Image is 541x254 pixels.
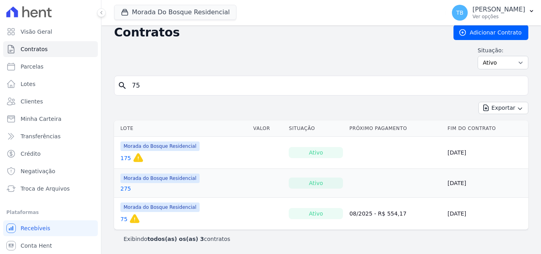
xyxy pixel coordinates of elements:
[120,202,200,212] span: Morada do Bosque Residencial
[147,236,204,242] b: todos(as) os(as) 3
[3,220,98,236] a: Recebíveis
[21,132,61,140] span: Transferências
[444,198,528,230] td: [DATE]
[289,178,343,189] div: Ativo
[127,78,525,94] input: Buscar por nome do lote
[346,120,444,137] th: Próximo Pagamento
[478,46,528,54] label: Situação:
[120,141,200,151] span: Morada do Bosque Residencial
[6,208,95,217] div: Plataformas
[120,174,200,183] span: Morada do Bosque Residencial
[3,181,98,197] a: Troca de Arquivos
[456,10,463,15] span: TB
[21,63,44,71] span: Parcelas
[3,76,98,92] a: Lotes
[114,120,250,137] th: Lote
[3,128,98,144] a: Transferências
[289,208,343,219] div: Ativo
[3,24,98,40] a: Visão Geral
[124,235,230,243] p: Exibindo contratos
[444,120,528,137] th: Fim do Contrato
[3,59,98,74] a: Parcelas
[21,80,36,88] span: Lotes
[120,215,128,223] a: 75
[21,185,70,193] span: Troca de Arquivos
[3,163,98,179] a: Negativação
[3,238,98,254] a: Conta Hent
[114,5,236,20] button: Morada Do Bosque Residencial
[453,25,528,40] a: Adicionar Contrato
[478,102,528,114] button: Exportar
[21,167,55,175] span: Negativação
[446,2,541,24] button: TB [PERSON_NAME] Ver opções
[250,120,286,137] th: Valor
[3,94,98,109] a: Clientes
[472,6,525,13] p: [PERSON_NAME]
[444,137,528,169] td: [DATE]
[444,169,528,198] td: [DATE]
[3,146,98,162] a: Crédito
[114,25,441,40] h2: Contratos
[120,154,131,162] a: 175
[472,13,525,20] p: Ver opções
[118,81,127,90] i: search
[21,224,50,232] span: Recebíveis
[21,242,52,250] span: Conta Hent
[3,111,98,127] a: Minha Carteira
[21,28,52,36] span: Visão Geral
[349,210,406,217] a: 08/2025 - R$ 554,17
[3,41,98,57] a: Contratos
[289,147,343,158] div: Ativo
[120,185,131,193] a: 275
[286,120,346,137] th: Situação
[21,45,48,53] span: Contratos
[21,115,61,123] span: Minha Carteira
[21,97,43,105] span: Clientes
[21,150,41,158] span: Crédito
